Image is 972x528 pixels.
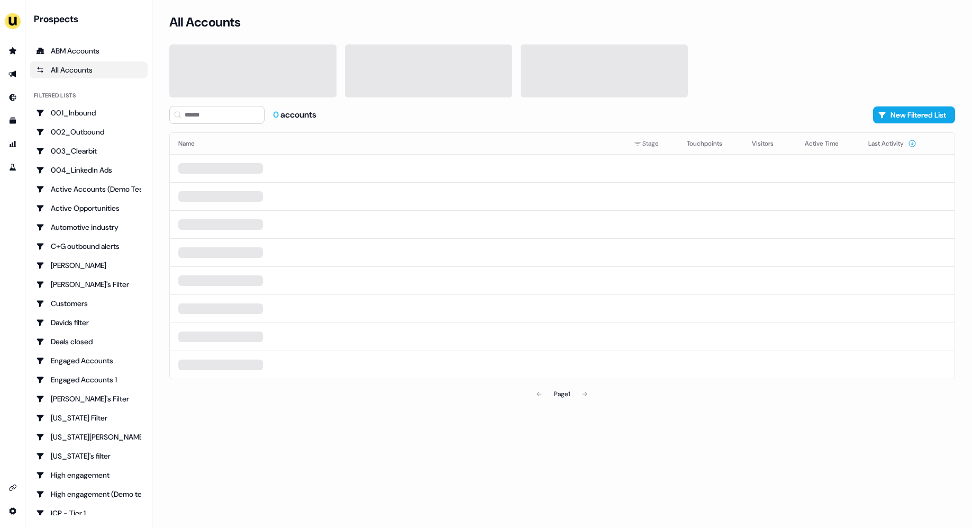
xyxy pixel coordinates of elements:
a: Go to 002_Outbound [30,123,148,140]
div: [US_STATE][PERSON_NAME] [36,432,141,442]
div: 002_Outbound [36,127,141,137]
a: Go to Engaged Accounts 1 [30,371,148,388]
a: Go to integrations [4,503,21,520]
a: Go to experiments [4,159,21,176]
div: Active Accounts (Demo Test) [36,184,141,194]
div: Filtered lists [34,91,76,100]
a: All accounts [30,61,148,78]
div: Stage [634,138,670,149]
a: Go to Inbound [4,89,21,106]
a: Go to Automotive industry [30,219,148,236]
button: New Filtered List [873,106,955,123]
div: All Accounts [36,65,141,75]
div: [US_STATE]'s filter [36,451,141,461]
th: Name [170,133,625,154]
a: Go to Customers [30,295,148,312]
a: Go to Geneviève's Filter [30,390,148,407]
div: ABM Accounts [36,46,141,56]
div: accounts [273,109,316,121]
div: 001_Inbound [36,108,141,118]
a: Go to Deals closed [30,333,148,350]
a: Go to Georgia Filter [30,409,148,426]
div: Active Opportunities [36,203,141,213]
h3: All Accounts [169,14,240,30]
div: Engaged Accounts 1 [36,374,141,385]
div: Engaged Accounts [36,355,141,366]
button: Active Time [805,134,851,153]
div: 003_Clearbit [36,146,141,156]
a: Go to 004_LinkedIn Ads [30,162,148,178]
div: Customers [36,298,141,309]
a: Go to High engagement [30,467,148,484]
div: [PERSON_NAME]'s Filter [36,279,141,290]
div: High engagement (Demo testing) [36,489,141,499]
a: Go to C+G outbound alerts [30,238,148,255]
a: Go to Davids filter [30,314,148,331]
a: Go to templates [4,112,21,129]
div: Davids filter [36,317,141,328]
div: High engagement [36,470,141,480]
a: Go to attribution [4,136,21,153]
button: Visitors [752,134,786,153]
a: Go to ICP - Tier 1 [30,505,148,522]
a: Go to prospects [4,42,21,59]
a: Go to High engagement (Demo testing) [30,486,148,503]
a: Go to 003_Clearbit [30,142,148,159]
a: Go to Active Opportunities [30,200,148,217]
a: Go to Georgia's filter [30,448,148,464]
a: Go to outbound experience [4,66,21,83]
a: ABM Accounts [30,42,148,59]
div: 004_LinkedIn Ads [36,165,141,175]
button: Last Activity [868,134,916,153]
a: Go to integrations [4,479,21,496]
div: [PERSON_NAME] [36,260,141,271]
div: [PERSON_NAME]'s Filter [36,393,141,404]
span: 0 [273,109,280,120]
a: Go to Engaged Accounts [30,352,148,369]
a: Go to 001_Inbound [30,104,148,121]
div: ICP - Tier 1 [36,508,141,518]
a: Go to Charlotte's Filter [30,276,148,293]
button: Touchpoints [687,134,735,153]
div: Prospects [34,13,148,25]
a: Go to Charlotte Stone [30,257,148,274]
a: Go to Active Accounts (Demo Test) [30,181,148,198]
div: Page 1 [554,389,570,399]
div: Automotive industry [36,222,141,232]
div: C+G outbound alerts [36,241,141,252]
div: [US_STATE] Filter [36,413,141,423]
div: Deals closed [36,336,141,347]
a: Go to Georgia Slack [30,428,148,445]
